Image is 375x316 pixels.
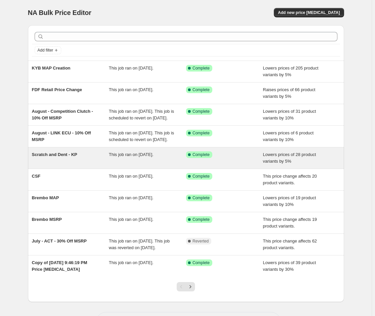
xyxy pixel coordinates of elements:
span: Lowers prices of 19 product variants by 10% [263,195,316,207]
span: Raises prices of 66 product variants by 5% [263,87,315,99]
span: Lowers prices of 28 product variants by 5% [263,152,316,164]
span: This job ran on [DATE]. This job is scheduled to revert on [DATE]. [109,130,174,142]
span: Complete [193,195,210,201]
nav: Pagination [177,282,195,291]
button: Add filter [35,46,61,54]
span: This job ran on [DATE]. [109,174,153,179]
span: Brembo MSRP [32,217,62,222]
span: Brembo MAP [32,195,59,200]
span: CSF [32,174,41,179]
span: This price change affects 62 product variants. [263,238,317,250]
span: This job ran on [DATE]. This job is scheduled to revert on [DATE]. [109,109,174,120]
span: July - ACT - 30% Off MSRP [32,238,87,243]
span: Complete [193,217,210,222]
span: This job ran on [DATE]. [109,87,153,92]
span: NA Bulk Price Editor [28,9,92,16]
span: August - Competition Clutch - 10% Off MSRP [32,109,93,120]
span: Add filter [38,48,53,53]
span: This price change affects 19 product variants. [263,217,317,229]
span: Add new price [MEDICAL_DATA] [278,10,340,15]
span: This job ran on [DATE]. [109,152,153,157]
span: Lowers prices of 205 product variants by 5% [263,66,318,77]
span: August - LINK ECU - 10% Off MSRP [32,130,91,142]
span: This job ran on [DATE]. This job was reverted on [DATE]. [109,238,170,250]
span: This job ran on [DATE]. [109,260,153,265]
span: Lowers prices of 39 product variants by 30% [263,260,316,272]
span: This job ran on [DATE]. [109,217,153,222]
span: This job ran on [DATE]. [109,66,153,71]
span: Complete [193,87,210,92]
span: Complete [193,66,210,71]
span: This job ran on [DATE]. [109,195,153,200]
button: Next [186,282,195,291]
span: Complete [193,152,210,157]
span: Lowers prices of 6 product variants by 10% [263,130,313,142]
span: This price change affects 20 product variants. [263,174,317,185]
span: KYB MAP Creation [32,66,71,71]
button: Add new price [MEDICAL_DATA] [274,8,344,17]
span: Complete [193,130,210,136]
span: Complete [193,260,210,265]
span: Reverted [193,238,209,244]
span: FDF Retail Price Change [32,87,82,92]
span: Complete [193,174,210,179]
span: Scratch and Dent - KP [32,152,78,157]
span: Copy of [DATE] 9:46:19 PM Price [MEDICAL_DATA] [32,260,88,272]
span: Lowers prices of 31 product variants by 10% [263,109,316,120]
span: Complete [193,109,210,114]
